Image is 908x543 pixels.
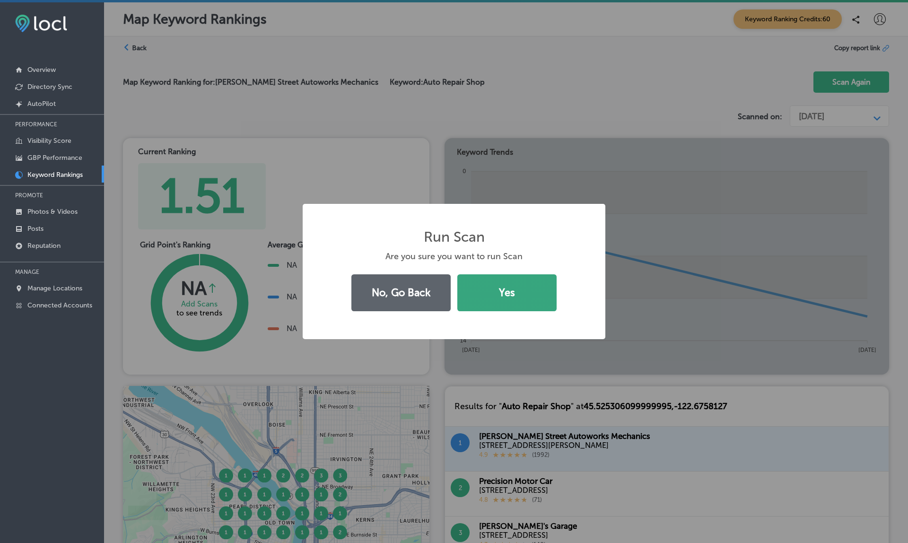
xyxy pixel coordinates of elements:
[27,100,56,108] p: AutoPilot
[27,83,72,91] p: Directory Sync
[27,284,82,292] p: Manage Locations
[424,228,485,245] h2: Run Scan
[27,171,83,179] p: Keyword Rankings
[27,66,56,74] p: Overview
[27,301,92,309] p: Connected Accounts
[457,274,557,311] button: Yes
[15,15,67,32] img: fda3e92497d09a02dc62c9cd864e3231.png
[27,137,71,145] p: Visibility Score
[27,154,82,162] p: GBP Performance
[327,251,581,262] div: Are you sure you want to run Scan
[351,274,451,311] button: No, Go Back
[27,225,44,233] p: Posts
[27,242,61,250] p: Reputation
[27,208,78,216] p: Photos & Videos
